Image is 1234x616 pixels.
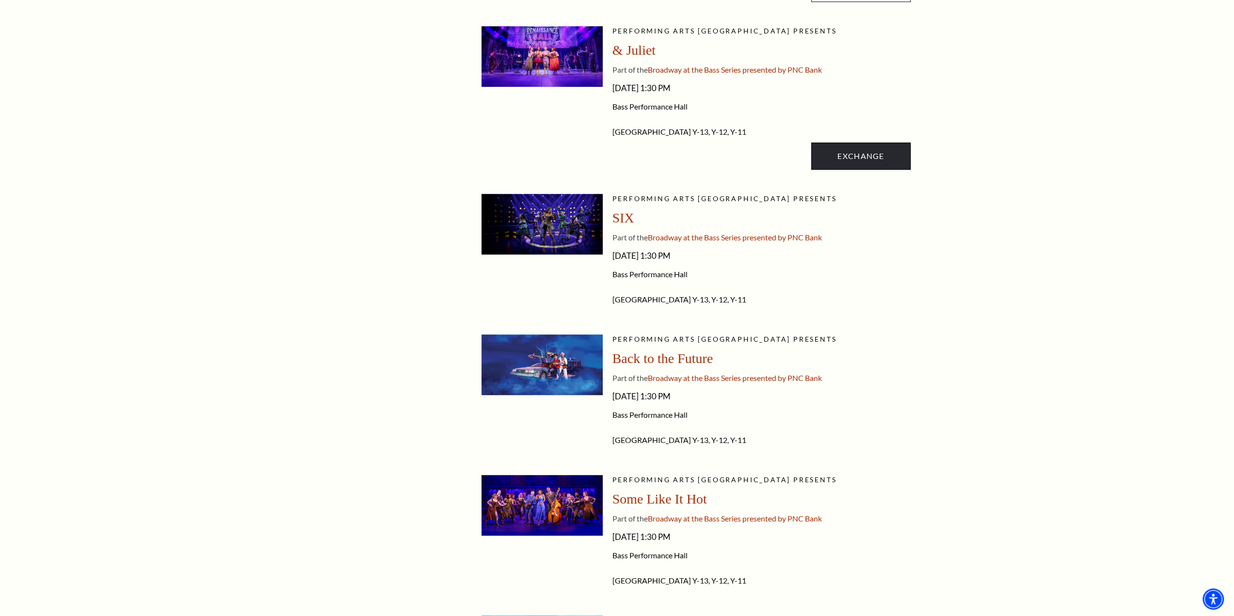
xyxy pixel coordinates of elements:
[692,127,746,136] span: Y-13, Y-12, Y-11
[692,576,746,585] span: Y-13, Y-12, Y-11
[612,80,911,96] span: [DATE] 1:30 PM
[612,65,648,74] span: Part of the
[1202,588,1224,610] div: Accessibility Menu
[612,351,713,366] span: Back to the Future
[612,27,837,35] span: Performing Arts [GEOGRAPHIC_DATA] presents
[648,233,822,242] span: Broadway at the Bass Series presented by PNC Bank
[648,373,822,382] span: Broadway at the Bass Series presented by PNC Bank
[648,514,822,523] span: Broadway at the Bass Series presented by PNC Bank
[481,334,603,395] img: A futuristic car with gullwing doors is featured, surrounded by lightning and smoke, with two cha...
[612,410,911,420] span: Bass Performance Hall
[612,127,691,136] span: [GEOGRAPHIC_DATA]
[612,194,837,203] span: Performing Arts [GEOGRAPHIC_DATA] presents
[612,295,691,304] span: [GEOGRAPHIC_DATA]
[612,210,634,225] span: SIX
[692,435,746,444] span: Y-13, Y-12, Y-11
[612,551,911,560] span: Bass Performance Hall
[692,295,746,304] span: Y-13, Y-12, Y-11
[612,529,911,545] span: [DATE] 1:30 PM
[481,194,603,254] img: six-pdp_desktop-1600x800.jpg
[612,43,656,58] span: & Juliet
[612,373,648,382] span: Part of the
[612,269,911,279] span: Bass Performance Hall
[612,389,911,404] span: [DATE] 1:30 PM
[612,475,837,484] span: Performing Arts [GEOGRAPHIC_DATA] presents
[481,26,603,87] img: jul-pdp_desktop-1600x800.jpg
[612,435,691,444] span: [GEOGRAPHIC_DATA]
[811,142,910,170] a: Exchange
[612,514,648,523] span: Part of the
[612,576,691,585] span: [GEOGRAPHIC_DATA]
[612,233,648,242] span: Part of the
[612,102,911,111] span: Bass Performance Hall
[648,65,822,74] span: Broadway at the Bass Series presented by PNC Bank
[481,475,603,536] img: A vibrant musical performance featuring a diverse cast in colorful costumes, singing and dancing ...
[612,491,707,506] span: Some Like It Hot
[612,335,837,343] span: Performing Arts [GEOGRAPHIC_DATA] presents
[612,248,911,264] span: [DATE] 1:30 PM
